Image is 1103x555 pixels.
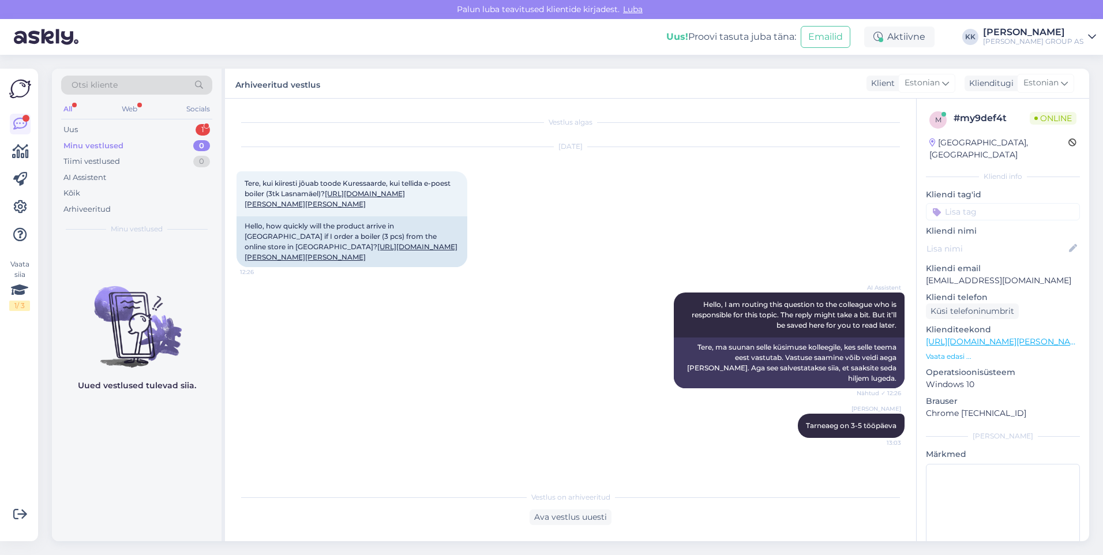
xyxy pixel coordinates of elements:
[184,102,212,117] div: Socials
[63,172,106,183] div: AI Assistent
[926,171,1080,182] div: Kliendi info
[63,156,120,167] div: Tiimi vestlused
[858,283,901,292] span: AI Assistent
[926,225,1080,237] p: Kliendi nimi
[666,31,688,42] b: Uus!
[806,421,896,430] span: Tarneaeg on 3-5 tööpäeva
[196,124,210,136] div: 1
[983,28,1096,46] a: [PERSON_NAME][PERSON_NAME] GROUP AS
[111,224,163,234] span: Minu vestlused
[926,378,1080,391] p: Windows 10
[926,275,1080,287] p: [EMAIL_ADDRESS][DOMAIN_NAME]
[926,242,1067,255] input: Lisa nimi
[237,141,905,152] div: [DATE]
[237,216,467,267] div: Hello, how quickly will the product arrive in [GEOGRAPHIC_DATA] if I order a boiler (3 pcs) from ...
[1023,77,1059,89] span: Estonian
[905,77,940,89] span: Estonian
[620,4,646,14] span: Luba
[52,265,222,369] img: No chats
[119,102,140,117] div: Web
[63,204,111,215] div: Arhiveeritud
[926,351,1080,362] p: Vaata edasi ...
[193,140,210,152] div: 0
[926,303,1019,319] div: Küsi telefoninumbrit
[954,111,1030,125] div: # my9def4t
[926,203,1080,220] input: Lisa tag
[63,140,123,152] div: Minu vestlused
[851,404,901,413] span: [PERSON_NAME]
[926,262,1080,275] p: Kliendi email
[245,189,405,208] a: [URL][DOMAIN_NAME][PERSON_NAME][PERSON_NAME]
[531,492,610,502] span: Vestlus on arhiveeritud
[692,300,898,329] span: Hello, I am routing this question to the colleague who is responsible for this topic. The reply m...
[926,395,1080,407] p: Brauser
[983,28,1083,37] div: [PERSON_NAME]
[983,37,1083,46] div: [PERSON_NAME] GROUP AS
[926,431,1080,441] div: [PERSON_NAME]
[965,77,1014,89] div: Klienditugi
[1030,112,1076,125] span: Online
[235,76,320,91] label: Arhiveeritud vestlus
[858,438,901,447] span: 13:03
[193,156,210,167] div: 0
[63,187,80,199] div: Kõik
[240,268,283,276] span: 12:26
[857,389,901,397] span: Nähtud ✓ 12:26
[962,29,978,45] div: KK
[926,189,1080,201] p: Kliendi tag'id
[237,117,905,127] div: Vestlus algas
[674,337,905,388] div: Tere, ma suunan selle küsimuse kolleegile, kes selle teema eest vastutab. Vastuse saamine võib ve...
[78,380,196,392] p: Uued vestlused tulevad siia.
[9,259,30,311] div: Vaata siia
[935,115,941,124] span: m
[929,137,1068,161] div: [GEOGRAPHIC_DATA], [GEOGRAPHIC_DATA]
[530,509,611,525] div: Ava vestlus uuesti
[926,448,1080,460] p: Märkmed
[926,324,1080,336] p: Klienditeekond
[666,30,796,44] div: Proovi tasuta juba täna:
[866,77,895,89] div: Klient
[9,301,30,311] div: 1 / 3
[801,26,850,48] button: Emailid
[864,27,935,47] div: Aktiivne
[63,124,78,136] div: Uus
[61,102,74,117] div: All
[72,79,118,91] span: Otsi kliente
[926,291,1080,303] p: Kliendi telefon
[926,366,1080,378] p: Operatsioonisüsteem
[245,179,452,208] span: Tere, kui kiiresti jõuab toode Kuressaarde, kui tellida e-poest boiler (3tk Lasnamäel)?
[926,407,1080,419] p: Chrome [TECHNICAL_ID]
[9,78,31,100] img: Askly Logo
